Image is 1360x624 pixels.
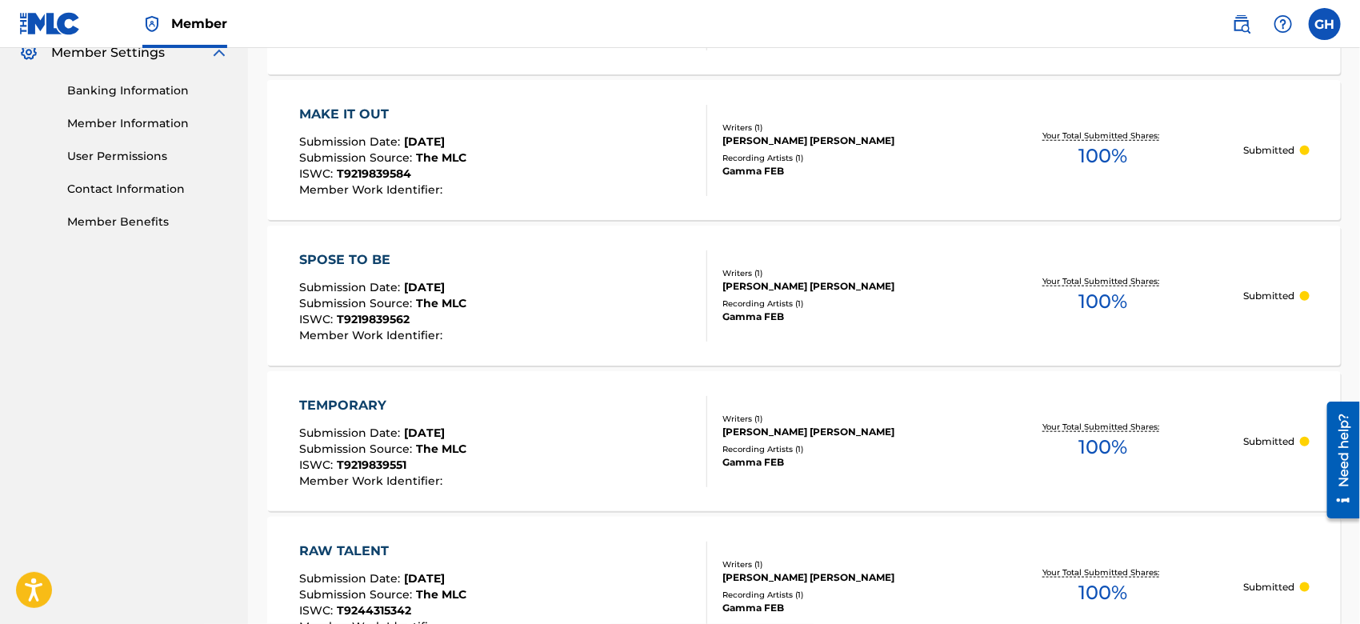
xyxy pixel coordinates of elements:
[722,558,962,570] div: Writers ( 1 )
[299,396,466,415] div: TEMPORARY
[722,455,962,470] div: Gamma FEB
[1226,8,1258,40] a: Public Search
[67,115,229,132] a: Member Information
[19,12,81,35] img: MLC Logo
[1274,14,1293,34] img: help
[67,82,229,99] a: Banking Information
[337,312,410,326] span: T9219839562
[416,150,466,165] span: The MLC
[299,328,446,342] span: Member Work Identifier :
[416,587,466,602] span: The MLC
[722,570,962,585] div: [PERSON_NAME] [PERSON_NAME]
[416,442,466,456] span: The MLC
[267,371,1341,511] a: TEMPORARYSubmission Date:[DATE]Submission Source:The MLCISWC:T9219839551Member Work Identifier:Wr...
[299,587,416,602] span: Submission Source :
[299,134,404,149] span: Submission Date :
[19,43,38,62] img: Member Settings
[210,43,229,62] img: expand
[722,310,962,324] div: Gamma FEB
[404,426,445,440] span: [DATE]
[1078,578,1127,607] span: 100 %
[337,458,406,472] span: T9219839551
[1244,143,1295,158] p: Submitted
[1315,396,1360,525] iframe: Resource Center
[722,425,962,439] div: [PERSON_NAME] [PERSON_NAME]
[67,181,229,198] a: Contact Information
[299,426,404,440] span: Submission Date :
[404,134,445,149] span: [DATE]
[299,296,416,310] span: Submission Source :
[299,474,446,488] span: Member Work Identifier :
[299,166,337,181] span: ISWC :
[1232,14,1251,34] img: search
[299,250,466,270] div: SPOSE TO BE
[299,105,466,124] div: MAKE IT OUT
[267,80,1341,220] a: MAKE IT OUTSubmission Date:[DATE]Submission Source:The MLCISWC:T9219839584Member Work Identifier:...
[51,43,165,62] span: Member Settings
[1267,8,1299,40] div: Help
[1244,289,1295,303] p: Submitted
[1042,275,1163,287] p: Your Total Submitted Shares:
[1042,421,1163,433] p: Your Total Submitted Shares:
[299,182,446,197] span: Member Work Identifier :
[299,442,416,456] span: Submission Source :
[299,458,337,472] span: ISWC :
[1078,433,1127,462] span: 100 %
[267,226,1341,366] a: SPOSE TO BESubmission Date:[DATE]Submission Source:The MLCISWC:T9219839562Member Work Identifier:...
[722,122,962,134] div: Writers ( 1 )
[337,603,411,618] span: T9244315342
[722,134,962,148] div: [PERSON_NAME] [PERSON_NAME]
[722,298,962,310] div: Recording Artists ( 1 )
[299,312,337,326] span: ISWC :
[142,14,162,34] img: Top Rightsholder
[722,279,962,294] div: [PERSON_NAME] [PERSON_NAME]
[722,152,962,164] div: Recording Artists ( 1 )
[1078,287,1127,316] span: 100 %
[1309,8,1341,40] div: User Menu
[299,37,446,51] span: Member Work Identifier :
[722,443,962,455] div: Recording Artists ( 1 )
[404,571,445,586] span: [DATE]
[171,14,227,33] span: Member
[299,150,416,165] span: Submission Source :
[299,571,404,586] span: Submission Date :
[67,214,229,230] a: Member Benefits
[722,601,962,615] div: Gamma FEB
[1244,580,1295,594] p: Submitted
[1078,142,1127,170] span: 100 %
[299,603,337,618] span: ISWC :
[299,280,404,294] span: Submission Date :
[722,589,962,601] div: Recording Artists ( 1 )
[722,164,962,178] div: Gamma FEB
[416,296,466,310] span: The MLC
[1042,566,1163,578] p: Your Total Submitted Shares:
[67,148,229,165] a: User Permissions
[404,280,445,294] span: [DATE]
[1042,130,1163,142] p: Your Total Submitted Shares:
[722,413,962,425] div: Writers ( 1 )
[299,542,466,561] div: RAW TALENT
[337,166,411,181] span: T9219839584
[722,267,962,279] div: Writers ( 1 )
[1244,434,1295,449] p: Submitted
